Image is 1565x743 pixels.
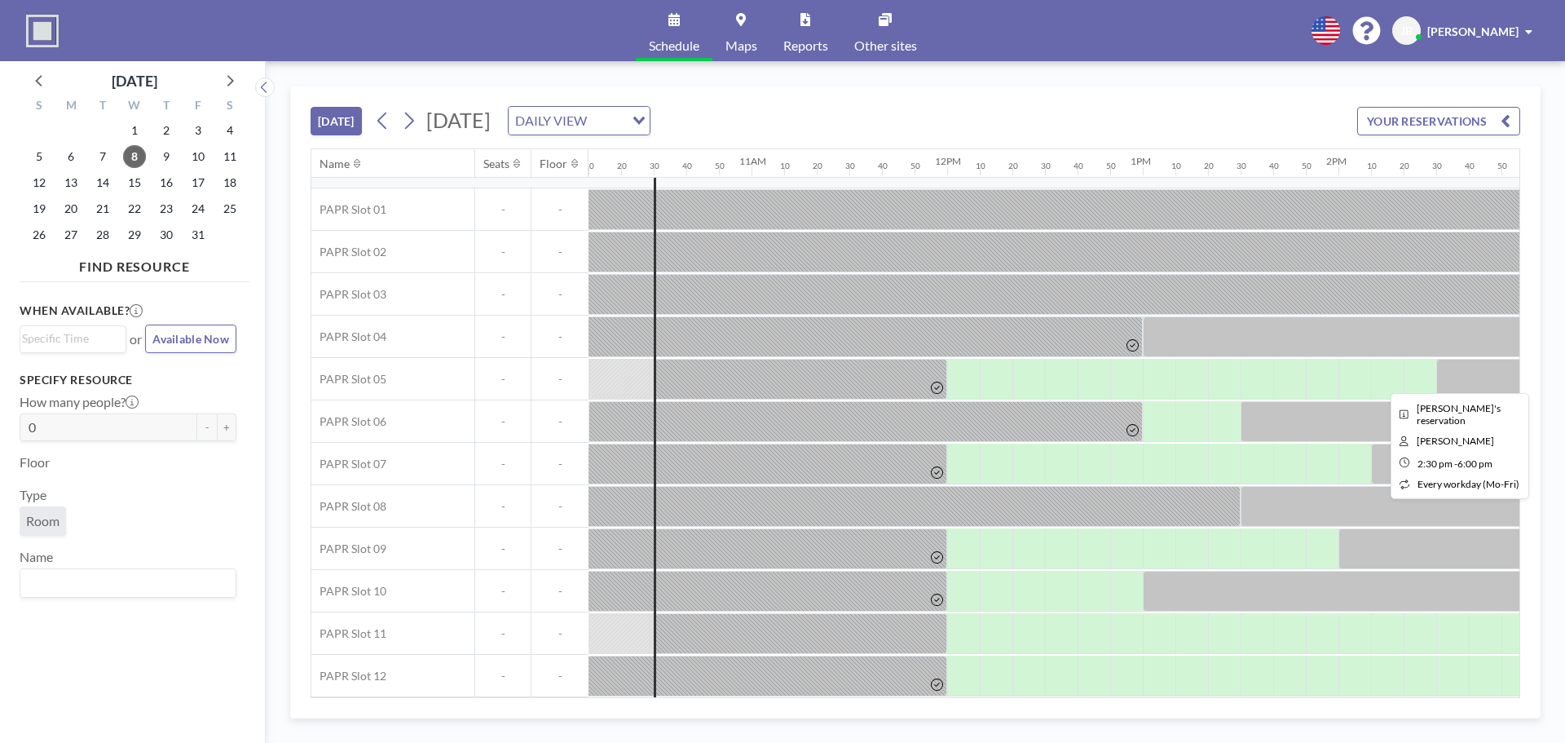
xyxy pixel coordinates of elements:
[1357,107,1520,135] button: YOUR RESERVATIONS
[976,161,985,171] div: 10
[531,202,589,217] span: -
[20,394,139,410] label: How many people?
[311,584,386,599] span: PAPR Slot 10
[311,457,386,471] span: PAPR Slot 07
[1427,24,1519,38] span: [PERSON_NAME]
[28,223,51,246] span: Sunday, October 26, 2025
[55,96,87,117] div: M
[531,499,589,514] span: -
[123,171,146,194] span: Wednesday, October 15, 2025
[592,110,623,131] input: Search for option
[475,542,531,556] span: -
[1497,161,1507,171] div: 50
[531,245,589,259] span: -
[214,96,245,117] div: S
[1204,161,1214,171] div: 20
[28,197,51,220] span: Sunday, October 19, 2025
[155,119,178,142] span: Thursday, October 2, 2025
[1417,402,1501,427] span: Daniel's reservation
[24,96,55,117] div: S
[682,161,692,171] div: 40
[531,584,589,599] span: -
[739,155,766,167] div: 11AM
[531,287,589,302] span: -
[531,457,589,471] span: -
[182,96,214,117] div: F
[20,487,46,503] label: Type
[20,252,249,275] h4: FIND RESOURCE
[152,332,229,346] span: Available Now
[311,245,386,259] span: PAPR Slot 02
[311,287,386,302] span: PAPR Slot 03
[311,542,386,556] span: PAPR Slot 09
[20,549,53,565] label: Name
[60,145,82,168] span: Monday, October 6, 2025
[112,69,157,92] div: [DATE]
[531,626,589,641] span: -
[617,161,627,171] div: 20
[1465,161,1475,171] div: 40
[649,39,699,52] span: Schedule
[509,107,650,135] div: Search for option
[854,39,917,52] span: Other sites
[26,513,60,529] span: Room
[20,454,50,471] label: Floor
[1457,458,1492,470] span: 6:00 PM
[1326,155,1347,167] div: 2PM
[22,329,117,347] input: Search for option
[1417,478,1519,490] span: every workday (Mo-Fri)
[26,15,59,47] img: organization-logo
[475,245,531,259] span: -
[475,457,531,471] span: -
[426,108,491,132] span: [DATE]
[155,145,178,168] span: Thursday, October 9, 2025
[187,197,209,220] span: Friday, October 24, 2025
[845,161,855,171] div: 30
[218,119,241,142] span: Saturday, October 4, 2025
[512,110,590,131] span: DAILY VIEW
[1237,161,1246,171] div: 30
[910,161,920,171] div: 50
[155,223,178,246] span: Thursday, October 30, 2025
[531,372,589,387] span: -
[1106,161,1116,171] div: 50
[311,107,362,135] button: [DATE]
[783,39,828,52] span: Reports
[878,161,888,171] div: 40
[475,329,531,344] span: -
[28,171,51,194] span: Sunday, October 12, 2025
[311,414,386,429] span: PAPR Slot 06
[531,542,589,556] span: -
[475,287,531,302] span: -
[123,197,146,220] span: Wednesday, October 22, 2025
[218,171,241,194] span: Saturday, October 18, 2025
[311,372,386,387] span: PAPR Slot 05
[813,161,822,171] div: 20
[320,157,350,171] div: Name
[1302,161,1312,171] div: 50
[87,96,119,117] div: T
[531,329,589,344] span: -
[935,155,961,167] div: 12PM
[130,331,142,347] span: or
[123,223,146,246] span: Wednesday, October 29, 2025
[475,372,531,387] span: -
[475,669,531,683] span: -
[650,161,659,171] div: 30
[725,39,757,52] span: Maps
[91,171,114,194] span: Tuesday, October 14, 2025
[197,414,217,441] button: -
[20,373,236,387] h3: Specify resource
[1008,161,1018,171] div: 20
[119,96,151,117] div: W
[60,223,82,246] span: Monday, October 27, 2025
[715,161,725,171] div: 50
[1269,161,1279,171] div: 40
[780,161,790,171] div: 10
[218,197,241,220] span: Saturday, October 25, 2025
[187,119,209,142] span: Friday, October 3, 2025
[187,171,209,194] span: Friday, October 17, 2025
[91,197,114,220] span: Tuesday, October 21, 2025
[475,626,531,641] span: -
[218,145,241,168] span: Saturday, October 11, 2025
